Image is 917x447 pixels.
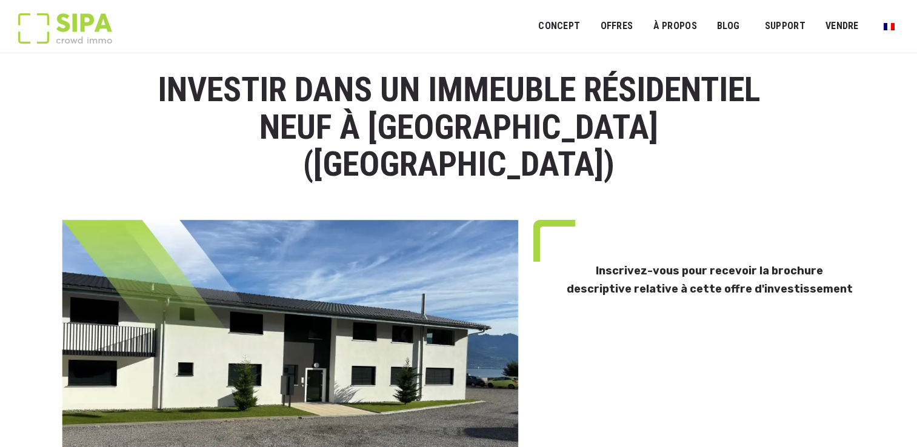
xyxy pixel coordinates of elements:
a: Concept [530,13,588,40]
img: top-left-green [533,220,575,262]
a: Passer à [876,15,902,38]
a: SUPPORT [757,13,813,40]
a: À PROPOS [645,13,705,40]
h1: INVESTIR DANS UN IMMEUBLE RÉSIDENTIEL NEUF à [GEOGRAPHIC_DATA] ([GEOGRAPHIC_DATA]) [153,71,764,184]
a: VENDRE [818,13,867,40]
h3: Inscrivez-vous pour recevoir la brochure descriptive relative à cette offre d'investissement [564,262,856,298]
nav: Menu principal [538,11,899,41]
img: Français [884,23,895,30]
a: Blog [709,13,748,40]
img: Logo [18,13,112,44]
a: OFFRES [592,13,641,40]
